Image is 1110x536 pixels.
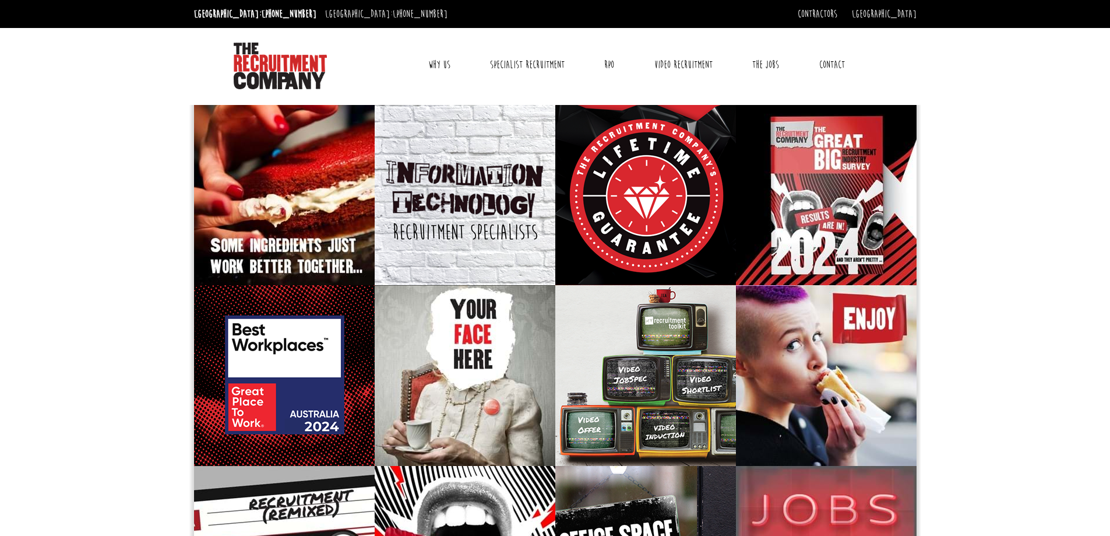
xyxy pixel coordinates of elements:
a: Contact [811,50,854,79]
li: [GEOGRAPHIC_DATA]: [322,5,450,23]
a: [PHONE_NUMBER] [393,8,447,20]
a: RPO [595,50,623,79]
a: Specialist Recruitment [481,50,573,79]
img: The Recruitment Company [234,43,327,89]
a: [GEOGRAPHIC_DATA] [852,8,917,20]
a: Why Us [420,50,459,79]
a: The Jobs [743,50,788,79]
a: Contractors [798,8,837,20]
a: Video Recruitment [646,50,721,79]
a: [PHONE_NUMBER] [262,8,316,20]
li: [GEOGRAPHIC_DATA]: [191,5,319,23]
